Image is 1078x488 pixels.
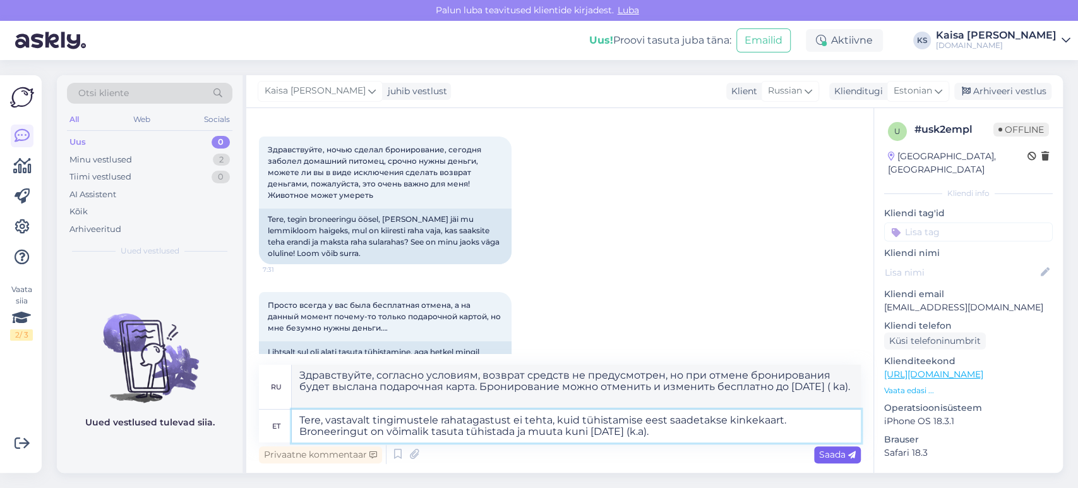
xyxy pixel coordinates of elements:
div: # usk2empl [914,122,993,137]
span: u [894,126,901,136]
div: 0 [212,171,230,183]
textarea: Tere, vastavalt tingimustele rahatagastust ei tehta, kuid tühistamise eest saadetakse kinkekaart.... [292,410,861,442]
div: Minu vestlused [69,154,132,166]
div: 2 / 3 [10,329,33,341]
img: No chats [57,291,243,405]
div: Klienditugi [829,85,883,98]
img: Askly Logo [10,85,34,109]
span: Offline [993,123,1049,137]
div: Tere, tegin broneeringu öösel, [PERSON_NAME] jäi mu lemmikloom haigeks, mul on kiiresti raha vaja... [259,209,512,264]
p: Uued vestlused tulevad siia. [85,416,215,429]
div: Küsi telefoninumbrit [884,332,986,350]
div: Privaatne kommentaar [259,446,382,463]
div: [DOMAIN_NAME] [936,40,1057,51]
p: Kliendi telefon [884,319,1053,332]
p: Vaata edasi ... [884,385,1053,396]
p: Kliendi email [884,288,1053,301]
span: Otsi kliente [78,87,129,100]
a: [URL][DOMAIN_NAME] [884,369,983,380]
p: Kliendi nimi [884,247,1053,260]
span: Saada [819,449,856,460]
p: Safari 18.3 [884,446,1053,460]
span: Luba [614,4,643,16]
div: Web [131,111,153,128]
div: ru [271,376,282,398]
div: Lihtsalt sul oli alati tasuta tühistamine, aga hetkel mingil põhjusel ainult kinkekaart, aga mul ... [259,341,512,374]
div: Klient [726,85,757,98]
span: Estonian [894,84,932,98]
span: Здравствуйте, ночью сделал бронирование, сегодня заболел домашний питомец, срочно нужны деньги, м... [268,145,483,200]
div: Arhiveeritud [69,223,121,236]
div: Proovi tasuta juba täna: [589,33,731,48]
textarea: Здравствуйте, согласно условиям, возврат средств не предусмотрен, но при отмене бронирования буде... [292,365,861,409]
div: All [67,111,81,128]
p: Brauser [884,433,1053,446]
div: 0 [212,136,230,149]
p: [EMAIL_ADDRESS][DOMAIN_NAME] [884,301,1053,314]
div: Kaisa [PERSON_NAME] [936,30,1057,40]
span: Kaisa [PERSON_NAME] [265,84,366,98]
span: Russian [768,84,802,98]
p: Kliendi tag'id [884,207,1053,220]
div: [PERSON_NAME] [884,472,1053,484]
input: Lisa tag [884,223,1053,241]
p: Klienditeekond [884,355,1053,368]
p: Operatsioonisüsteem [884,401,1053,415]
div: Vaata siia [10,284,33,341]
a: Kaisa [PERSON_NAME][DOMAIN_NAME] [936,30,1070,51]
div: Aktiivne [806,29,883,52]
div: Socials [201,111,232,128]
div: KS [913,32,931,49]
div: et [272,415,280,437]
div: 2 [213,154,230,166]
b: Uus! [589,34,613,46]
button: Emailid [736,28,791,52]
div: Kliendi info [884,188,1053,199]
input: Lisa nimi [885,265,1038,279]
p: iPhone OS 18.3.1 [884,415,1053,428]
div: Uus [69,136,86,149]
div: juhib vestlust [383,85,447,98]
div: Kõik [69,205,88,218]
div: [GEOGRAPHIC_DATA], [GEOGRAPHIC_DATA] [888,150,1027,176]
span: Uued vestlused [121,245,179,257]
div: Tiimi vestlused [69,171,131,183]
span: 7:31 [263,265,310,274]
div: Arhiveeri vestlus [954,83,1051,100]
div: AI Assistent [69,188,116,201]
span: Просто всегда у вас была бесплатная отмена, а на данный момент почему-то только подарочной картой... [268,300,503,332]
